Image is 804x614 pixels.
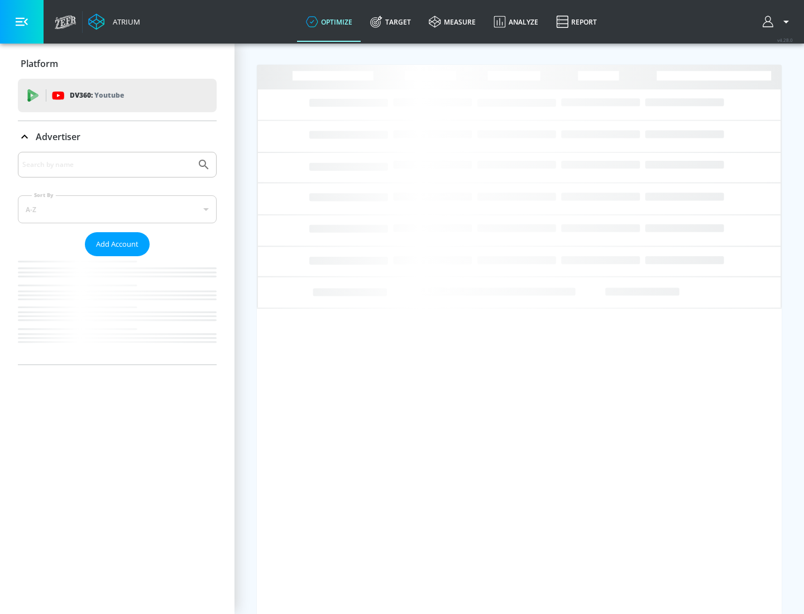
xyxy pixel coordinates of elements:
a: optimize [297,2,361,42]
p: Advertiser [36,131,80,143]
a: Target [361,2,420,42]
label: Sort By [32,191,56,199]
p: Platform [21,57,58,70]
span: v 4.28.0 [777,37,793,43]
a: measure [420,2,485,42]
div: A-Z [18,195,217,223]
a: Analyze [485,2,547,42]
div: DV360: Youtube [18,79,217,112]
p: DV360: [70,89,124,102]
div: Atrium [108,17,140,27]
p: Youtube [94,89,124,101]
div: Advertiser [18,152,217,364]
input: Search by name [22,157,192,172]
div: Platform [18,48,217,79]
div: Advertiser [18,121,217,152]
button: Add Account [85,232,150,256]
nav: list of Advertiser [18,256,217,364]
a: Report [547,2,606,42]
span: Add Account [96,238,138,251]
a: Atrium [88,13,140,30]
